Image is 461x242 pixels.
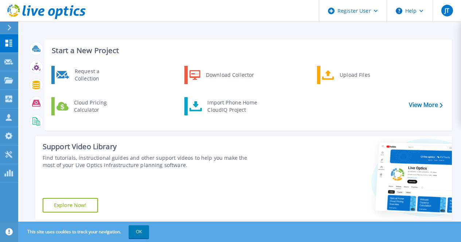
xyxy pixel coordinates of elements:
h3: Start a New Project [52,47,442,55]
a: Explore Now! [43,198,98,213]
a: View More [409,102,443,108]
span: JT [445,8,449,13]
div: Upload Files [336,68,390,82]
div: Request a Collection [71,68,124,82]
div: Support Video Library [43,142,259,151]
a: Request a Collection [51,66,126,84]
div: Import Phone Home CloudIQ Project [204,99,261,114]
div: Cloud Pricing Calculator [70,99,124,114]
a: Upload Files [317,66,392,84]
a: Download Collector [184,66,259,84]
div: Download Collector [202,68,257,82]
button: OK [129,225,149,238]
div: Find tutorials, instructional guides and other support videos to help you make the most of your L... [43,154,259,169]
a: Cloud Pricing Calculator [51,97,126,115]
span: This site uses cookies to track your navigation. [20,225,149,238]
